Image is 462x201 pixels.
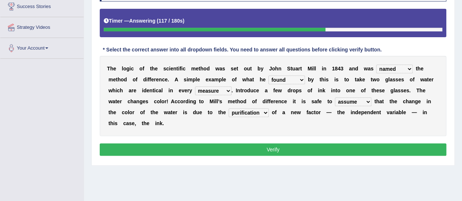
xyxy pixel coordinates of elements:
b: a [314,98,317,104]
b: h [419,88,423,93]
b: h [321,77,324,82]
b: n [412,98,415,104]
b: a [159,88,161,93]
a: Strategy Videos [0,17,84,35]
b: a [356,77,359,82]
b: h [200,66,203,71]
b: i [146,77,148,82]
b: v [182,88,184,93]
b: e [429,77,432,82]
b: g [193,98,196,104]
b: b [308,77,311,82]
b: i [301,98,303,104]
b: s [163,66,166,71]
b: e [404,88,406,93]
b: d [185,98,188,104]
b: d [243,98,247,104]
b: e [394,98,397,104]
b: l [161,88,163,93]
b: t [416,66,417,71]
b: s [219,98,222,104]
b: i [115,88,117,93]
b: a [409,98,412,104]
b: ! [167,98,168,104]
b: e [155,66,158,71]
b: p [192,77,196,82]
b: o [252,98,255,104]
b: s [393,77,396,82]
b: o [161,98,165,104]
b: m [188,77,192,82]
b: s [231,66,234,71]
b: r [298,66,300,71]
b: f [310,88,312,93]
b: u [247,66,250,71]
b: f [364,88,366,93]
b: 4 [337,66,340,71]
b: d [144,88,147,93]
b: d [124,77,127,82]
b: t [355,77,356,82]
b: l [314,66,316,71]
b: r [242,88,244,93]
b: w [108,98,112,104]
b: e [256,88,259,93]
b: o [337,88,340,93]
b: e [352,88,355,93]
b: r [183,98,185,104]
b: r [273,98,275,104]
b: e [398,77,401,82]
b: o [121,77,124,82]
b: a [211,77,214,82]
b: i [312,66,313,71]
b: t [236,66,238,71]
b: h [120,88,123,93]
b: s [336,77,339,82]
b: o [272,66,275,71]
b: f [273,88,275,93]
b: x [209,77,211,82]
b: h [406,98,409,104]
b: a [129,88,131,93]
b: r [187,88,189,93]
b: u [250,88,253,93]
b: o [244,88,247,93]
b: t [300,66,302,71]
b: f [255,98,257,104]
b: Answering [129,18,156,24]
b: T [107,66,110,71]
b: i [178,66,180,71]
b: n [190,98,193,104]
b: o [232,77,235,82]
b: m [191,66,195,71]
b: e [113,77,116,82]
b: . [232,88,233,93]
b: h [130,98,134,104]
b: s [299,88,302,93]
b: h [110,66,114,71]
b: r [431,77,433,82]
b: w [420,77,424,82]
b: l [313,66,314,71]
b: n [352,66,355,71]
b: n [323,66,327,71]
b: l [222,77,223,82]
b: n [278,66,282,71]
b: b [257,66,261,71]
b: t [199,98,201,104]
b: s [398,88,401,93]
b: n [349,88,352,93]
b: i [168,88,170,93]
b: h [246,77,249,82]
b: e [420,66,423,71]
b: t [176,66,178,71]
b: o [410,77,413,82]
b: l [217,98,218,104]
b: i [334,77,336,82]
b: M [308,66,312,71]
b: t [290,66,292,71]
b: e [284,98,287,104]
b: M [210,98,214,104]
b: f [317,98,319,104]
b: c [183,66,186,71]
